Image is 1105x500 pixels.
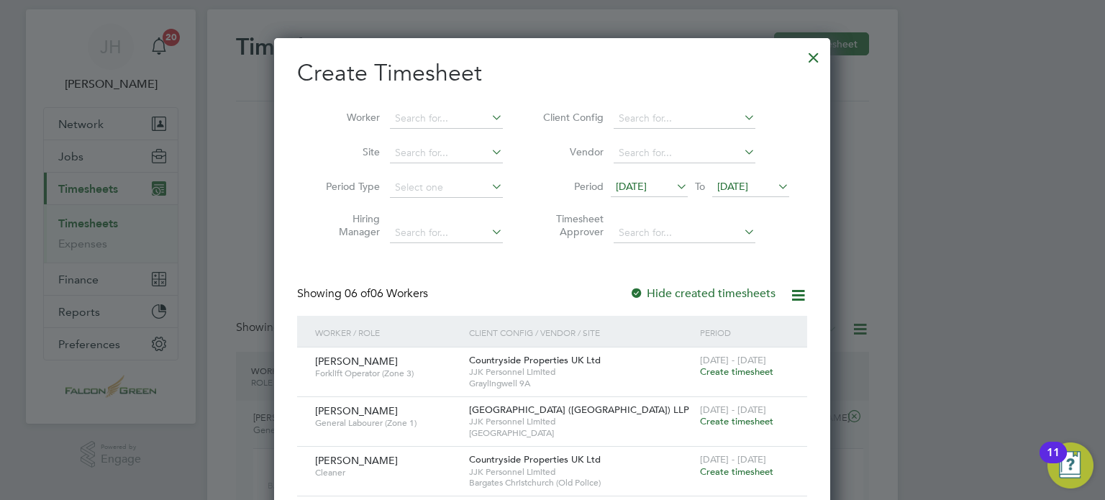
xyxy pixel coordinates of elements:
input: Search for... [390,109,503,129]
span: 06 Workers [345,286,428,301]
span: Countryside Properties UK Ltd [469,453,601,465]
label: Timesheet Approver [539,212,604,238]
span: JJK Personnel Limited [469,466,693,478]
label: Period Type [315,180,380,193]
input: Select one [390,178,503,198]
span: Bargates Christchurch (Old Police) [469,477,693,488]
input: Search for... [614,223,755,243]
span: General Labourer (Zone 1) [315,417,458,429]
span: Create timesheet [700,365,773,378]
label: Client Config [539,111,604,124]
label: Hiring Manager [315,212,380,238]
label: Site [315,145,380,158]
span: To [691,177,709,196]
span: Create timesheet [700,415,773,427]
label: Period [539,180,604,193]
span: [GEOGRAPHIC_DATA] [469,427,693,439]
label: Hide created timesheets [629,286,776,301]
label: Worker [315,111,380,124]
input: Search for... [390,143,503,163]
input: Search for... [390,223,503,243]
h2: Create Timesheet [297,58,807,88]
span: [DATE] [717,180,748,193]
span: JJK Personnel Limited [469,366,693,378]
div: Client Config / Vendor / Site [465,316,696,349]
span: [DATE] - [DATE] [700,404,766,416]
span: JJK Personnel Limited [469,416,693,427]
span: Create timesheet [700,465,773,478]
span: [GEOGRAPHIC_DATA] ([GEOGRAPHIC_DATA]) LLP [469,404,689,416]
span: [DATE] [616,180,647,193]
span: [PERSON_NAME] [315,404,398,417]
input: Search for... [614,109,755,129]
span: Cleaner [315,467,458,478]
div: Period [696,316,793,349]
span: [DATE] - [DATE] [700,453,766,465]
div: Showing [297,286,431,301]
span: [PERSON_NAME] [315,454,398,467]
label: Vendor [539,145,604,158]
div: 11 [1047,453,1060,471]
input: Search for... [614,143,755,163]
div: Worker / Role [312,316,465,349]
button: Open Resource Center, 11 new notifications [1047,442,1093,488]
span: Graylingwell 9A [469,378,693,389]
span: Forklift Operator (Zone 3) [315,368,458,379]
span: [DATE] - [DATE] [700,354,766,366]
span: [PERSON_NAME] [315,355,398,368]
span: Countryside Properties UK Ltd [469,354,601,366]
span: 06 of [345,286,370,301]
